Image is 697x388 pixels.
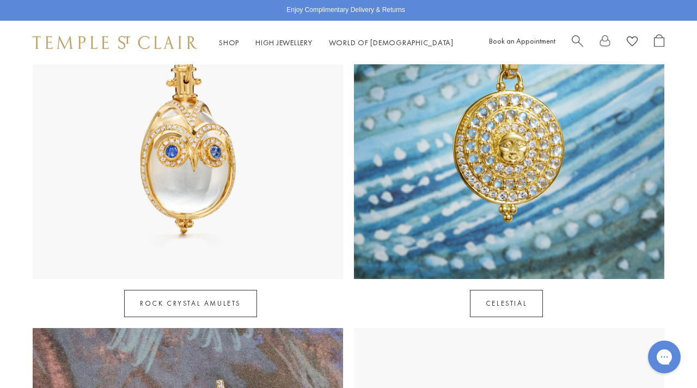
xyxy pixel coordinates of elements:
[33,36,197,49] img: Temple St. Clair
[329,38,454,47] a: World of [DEMOGRAPHIC_DATA]World of [DEMOGRAPHIC_DATA]
[470,290,543,317] a: Celestial
[572,34,583,51] a: Search
[124,290,257,317] a: Rock Crystal Amulets
[219,36,454,50] nav: Main navigation
[643,337,686,377] iframe: Gorgias live chat messenger
[627,34,638,51] a: View Wishlist
[219,38,239,47] a: ShopShop
[489,36,555,46] a: Book an Appointment
[654,34,664,51] a: Open Shopping Bag
[286,5,405,16] p: Enjoy Complimentary Delivery & Returns
[255,38,313,47] a: High JewelleryHigh Jewellery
